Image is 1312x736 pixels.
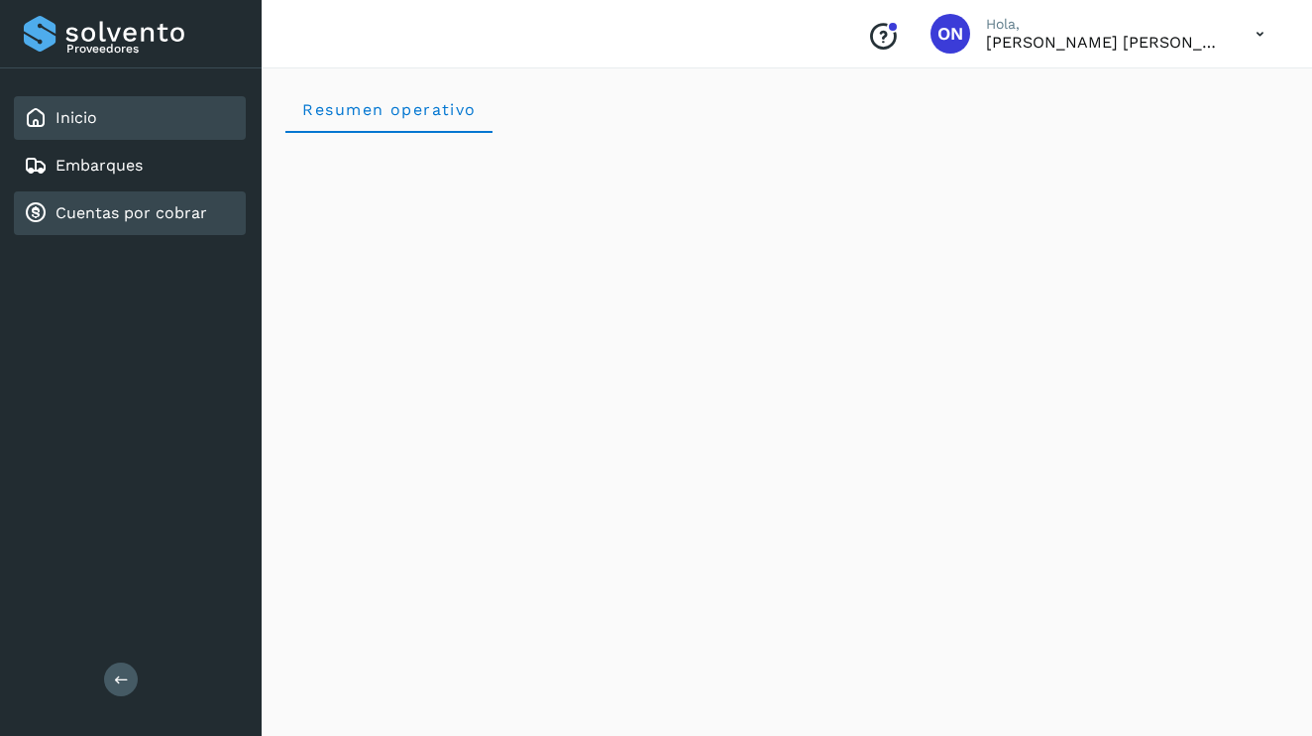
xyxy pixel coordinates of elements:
p: OMAR NOE MARTINEZ RUBIO [986,33,1224,52]
div: Cuentas por cobrar [14,191,246,235]
div: Inicio [14,96,246,140]
p: Proveedores [66,42,238,56]
a: Embarques [55,156,143,175]
p: Hola, [986,16,1224,33]
a: Cuentas por cobrar [55,203,207,222]
div: Embarques [14,144,246,187]
a: Inicio [55,108,97,127]
span: Resumen operativo [301,100,477,119]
